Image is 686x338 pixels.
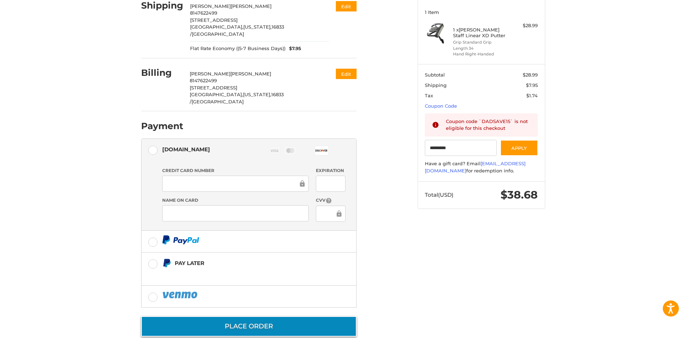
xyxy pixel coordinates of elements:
a: [EMAIL_ADDRESS][DOMAIN_NAME] [425,161,526,173]
button: Edit [336,69,357,79]
span: [STREET_ADDRESS] [190,17,238,23]
label: CVV [316,197,346,204]
label: Credit Card Number [162,167,309,174]
li: Hand Right-Handed [453,51,508,57]
h3: 1 Item [425,9,538,15]
div: Coupon code `DADSAVE15` is not eligible for this checkout [446,118,531,132]
span: Flat Rate Economy ((5-7 Business Days)) [190,45,285,52]
span: [STREET_ADDRESS] [190,85,237,90]
span: Subtotal [425,72,445,78]
span: [GEOGRAPHIC_DATA], [190,24,243,30]
h2: Payment [141,121,183,132]
div: [DOMAIN_NAME] [162,143,210,155]
span: Tax [425,93,433,98]
div: Pay Later [175,257,312,269]
li: Length 34 [453,45,508,52]
li: Grip Standard Grip [453,39,508,45]
span: $1.74 [526,93,538,98]
span: [GEOGRAPHIC_DATA], [190,92,243,97]
span: [GEOGRAPHIC_DATA] [192,31,244,37]
iframe: Google Customer Reviews [627,319,686,338]
span: $7.95 [526,82,538,88]
button: Edit [336,1,357,11]
span: 16833 / [190,24,284,37]
span: [PERSON_NAME] [190,71,230,77]
h2: Billing [141,67,183,78]
span: $28.99 [523,72,538,78]
div: Have a gift card? Email for redemption info. [425,160,538,174]
h4: 1 x [PERSON_NAME] Staff Linear XD Putter [453,27,508,39]
label: Expiration [316,167,346,174]
span: [US_STATE], [243,24,272,30]
span: 8147622499 [190,78,217,83]
span: [PERSON_NAME] [190,3,231,9]
div: $28.99 [509,22,538,29]
span: Total (USD) [425,191,453,198]
span: 8147622499 [190,10,217,16]
span: [PERSON_NAME] [230,71,271,77]
img: PayPal icon [162,290,199,299]
span: [US_STATE], [243,92,271,97]
iframe: PayPal Message 1 [162,271,312,277]
span: [PERSON_NAME] [231,3,272,9]
span: 16833 / [190,92,284,104]
input: Gift Certificate or Coupon Code [425,140,497,156]
button: Place Order [141,316,357,337]
span: $38.68 [501,188,538,201]
span: [GEOGRAPHIC_DATA] [192,99,244,104]
button: Apply [500,140,538,156]
a: Coupon Code [425,103,457,109]
img: Pay Later icon [162,259,171,268]
img: PayPal icon [162,235,199,244]
span: $7.95 [285,45,301,52]
span: Shipping [425,82,447,88]
label: Name on Card [162,197,309,204]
